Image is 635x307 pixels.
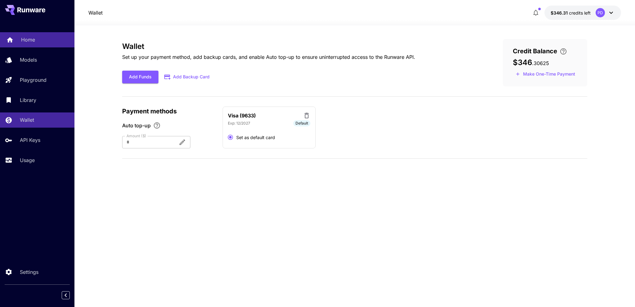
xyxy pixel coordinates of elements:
[20,76,47,84] p: Playground
[21,36,35,43] p: Home
[513,69,578,79] button: Make a one-time, non-recurring payment
[88,9,103,16] a: Wallet
[122,53,415,61] p: Set up your payment method, add backup cards, and enable Auto top-up to ensure uninterrupted acce...
[122,71,158,83] button: Add Funds
[569,10,591,15] span: credits left
[513,46,557,56] span: Credit Balance
[551,10,591,16] div: $346.30625
[532,60,549,66] span: . 30625
[20,136,40,144] p: API Keys
[20,96,36,104] p: Library
[293,121,310,126] span: Default
[20,268,38,276] p: Settings
[20,116,34,124] p: Wallet
[236,134,275,141] span: Set as default card
[544,6,621,20] button: $346.30625PD
[158,71,216,83] button: Add Backup Card
[20,156,35,164] p: Usage
[122,42,415,51] h3: Wallet
[513,58,532,67] span: $346
[557,48,570,55] button: Enter your card details and choose an Auto top-up amount to avoid service interruptions. We'll au...
[122,122,151,129] span: Auto top-up
[122,107,215,116] p: Payment methods
[151,122,163,129] button: Enable Auto top-up to ensure uninterrupted service. We'll automatically bill the chosen amount wh...
[228,112,256,119] p: Visa (9633)
[88,9,103,16] nav: breadcrumb
[127,133,146,138] label: Amount ($)
[20,56,37,64] p: Models
[551,10,569,15] span: $346.31
[228,121,250,126] p: Exp: 12/2027
[66,290,74,301] div: Collapse sidebar
[62,291,70,299] button: Collapse sidebar
[596,8,605,17] div: PD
